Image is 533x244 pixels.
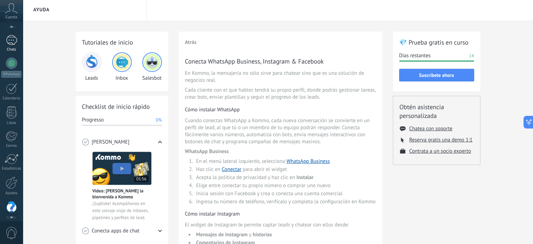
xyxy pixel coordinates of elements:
[82,38,162,47] h2: Tutoriales de inicio
[1,121,22,125] div: Listas
[409,137,473,143] button: Reserva gratis una demo 1:1
[409,148,471,154] button: Contrata a un socio experto
[194,166,376,173] li: Haz clic en para abrir el widget
[93,200,151,221] span: ¡Sujétate! Acompáñanos en este salvaje viaje de inboxes, pipelines y perfiles de lead.
[185,70,376,84] span: En Kommo, la mensajería no sólo sirve para chatear sino que es una solución de negocios real.
[399,52,431,59] span: Días restantes
[1,47,22,52] div: Chats
[185,57,376,66] h3: Conecta WhatsApp Business, Instagram & Facebook
[1,166,22,171] div: Estadísticas
[194,174,376,181] li: Acepta la política de privacidad y haz clic en
[196,231,249,238] span: Mensajes de Instagram
[399,38,474,47] h2: 💎 Prueba gratis en curso
[185,106,376,113] h4: Cómo instalar WhatsApp
[1,96,22,101] div: Calendario
[419,73,454,78] span: Suscríbete ahora
[296,174,314,181] span: Instalar
[222,166,241,173] a: Conectar
[93,188,151,200] span: Vídeo: [PERSON_NAME] la bienvenida a Kommo
[82,52,102,81] div: Leads
[185,211,376,217] h4: Cómo instalar Instagram
[251,231,272,238] span: historias
[399,69,474,81] button: Suscríbete ahora
[92,139,130,146] span: [PERSON_NAME]
[185,222,376,229] span: El widget de Instagram te permite captar leads y chatear con ellos desde:
[194,190,376,197] li: Inicia sesión con Facebook y crea o conecta una cuenta comercial
[1,144,22,148] div: Correo
[112,52,132,81] div: Inbox
[1,191,22,196] div: Ajustes
[399,103,474,120] h2: Obtén asistencia personalizada
[194,182,376,189] li: Elige entre conectar tu propio número o comprar uno nuevo
[6,15,17,20] span: Cuenta
[82,117,104,124] span: Progresso
[185,39,197,46] button: Atrás
[185,148,229,155] span: WhatsApp Business
[409,125,452,132] button: Chatea con soporte
[194,158,376,165] li: En el menú lateral izquierdo, selecciona
[185,87,376,101] span: Cada cliente con el que hables tendrá su propio perfil, donde podrás gestionar tareas, crear bots...
[286,158,330,165] a: WhatsApp Business
[93,152,151,185] img: Meet video
[469,52,474,59] span: 14
[194,198,376,205] li: Ingresa tu número de teléfono, verifícalo y completa la configuración en Kommo
[142,52,162,81] div: Salesbot
[1,71,21,78] div: WhatsApp
[82,102,162,111] h2: Checklist de inicio rápido
[156,117,162,124] span: 0%
[92,227,139,235] span: Conecta apps de chat
[185,117,376,145] span: Cuando conectas WhatsApp a Kommo, cada nueva conversación se convierte en un perfil de lead, al q...
[194,231,376,238] li: y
